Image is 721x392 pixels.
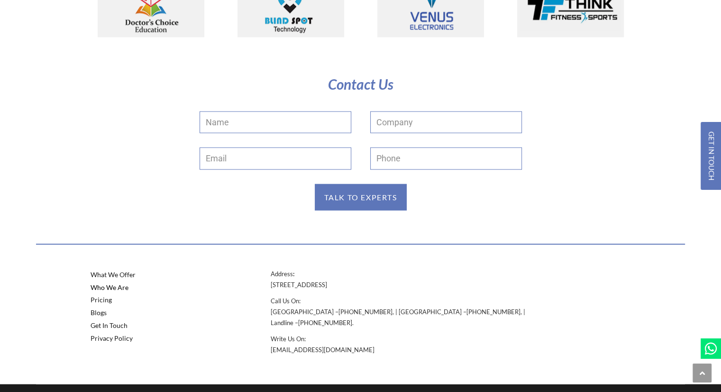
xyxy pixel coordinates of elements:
input: Company [370,112,522,133]
button: TALK TO EXPERTS [315,184,407,211]
a: Get In Touch [81,319,261,332]
a: What We Offer [81,269,261,281]
p: Call Us On: [GEOGRAPHIC_DATA] – , | [GEOGRAPHIC_DATA] – , | Landline – . [270,296,540,329]
h2: Contact Us [200,75,522,93]
a: Pricing [81,294,261,307]
span: GET IN TOUCH [708,131,715,180]
a: Privacy Policy [81,332,261,345]
p: Write Us On: [270,334,540,356]
p: Address [STREET_ADDRESS] [270,269,540,291]
a: [PHONE_NUMBER] [338,308,392,316]
a: Scroll to the top of the page [693,364,712,383]
input: Name [200,112,351,133]
a: [PHONE_NUMBER] [298,319,352,327]
a: Blogs [81,307,261,319]
a: Who We Are [81,281,261,294]
a: [PHONE_NUMBER] [466,308,520,316]
strong: : [292,270,294,278]
span: TALK TO EXPERTS [324,194,397,201]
